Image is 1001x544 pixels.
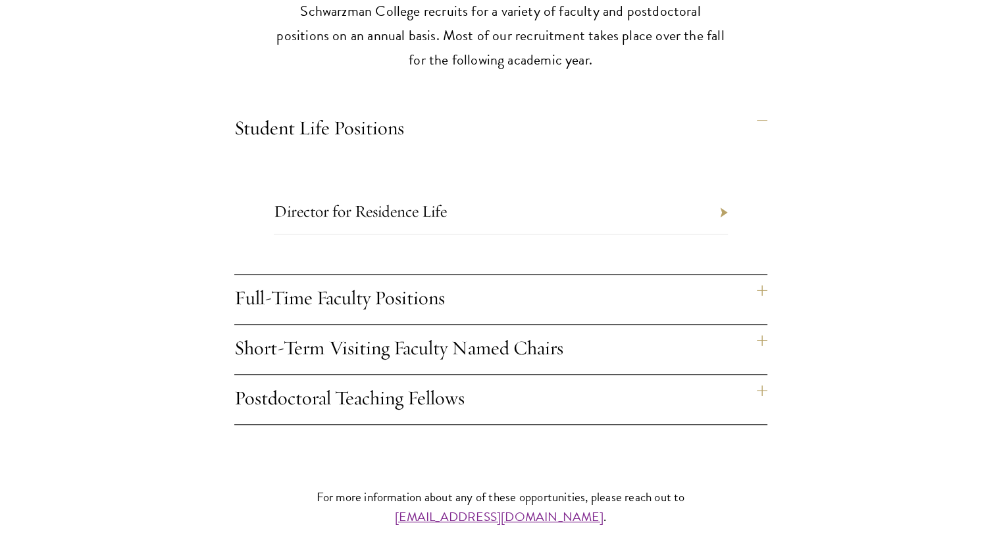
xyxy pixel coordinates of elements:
[234,325,767,374] h4: Short-Term Visiting Faculty Named Chairs
[395,507,603,526] a: [EMAIL_ADDRESS][DOMAIN_NAME]
[274,201,447,221] a: Director for Residence Life
[234,105,767,154] h4: Student Life Positions
[145,487,856,526] p: For more information about any of these opportunities, please reach out to .
[234,275,767,324] h4: Full-Time Faculty Positions
[234,375,767,424] h4: Postdoctoral Teaching Fellows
